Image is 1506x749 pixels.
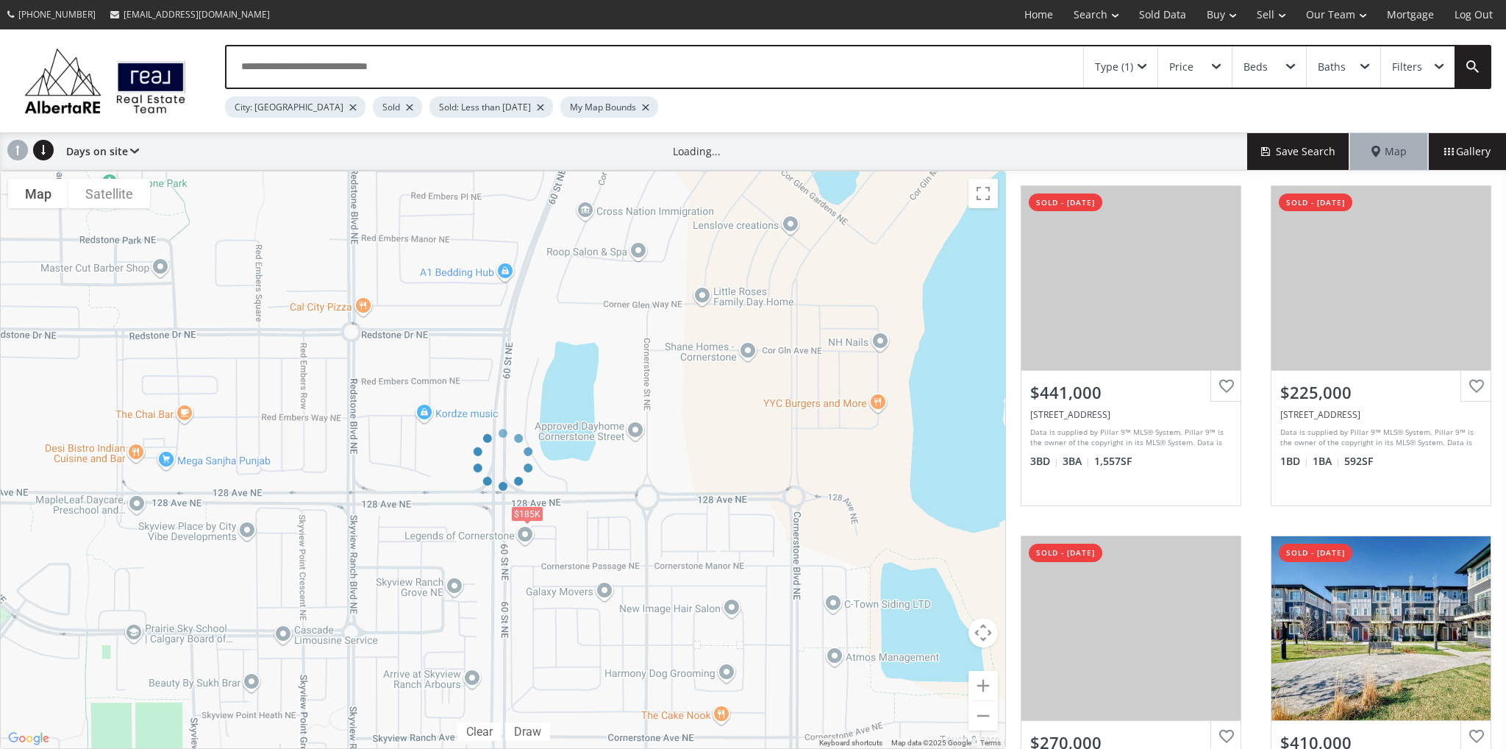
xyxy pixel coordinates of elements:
[225,96,365,118] div: City: [GEOGRAPHIC_DATA]
[1247,133,1350,170] button: Save Search
[17,44,193,118] img: Logo
[560,96,658,118] div: My Map Bounds
[1344,454,1373,469] span: 592 SF
[1095,62,1133,72] div: Type (1)
[1280,427,1478,449] div: Data is supplied by Pillar 9™ MLS® System. Pillar 9™ is the owner of the copyright in its MLS® Sy...
[1030,408,1232,421] div: 96 Cornerstone Manor NE, Calgary, AB T3N1S4
[1006,171,1256,521] a: sold - [DATE]$441,000[STREET_ADDRESS]Data is supplied by Pillar 9™ MLS® System. Pillar 9™ is the ...
[1280,408,1482,421] div: 4641 128 Avenue NE #3320, Calgary, AB T3N1T4
[673,144,721,159] div: Loading...
[429,96,553,118] div: Sold: Less than [DATE]
[124,8,270,21] span: [EMAIL_ADDRESS][DOMAIN_NAME]
[1280,454,1309,469] span: 1 BD
[1256,171,1506,521] a: sold - [DATE]$225,000[STREET_ADDRESS]Data is supplied by Pillar 9™ MLS® System. Pillar 9™ is the ...
[1313,454,1341,469] span: 1 BA
[18,8,96,21] span: [PHONE_NUMBER]
[1243,62,1268,72] div: Beds
[1030,381,1232,404] div: $441,000
[1444,144,1491,159] span: Gallery
[1371,144,1407,159] span: Map
[1030,427,1228,449] div: Data is supplied by Pillar 9™ MLS® System. Pillar 9™ is the owner of the copyright in its MLS® Sy...
[1392,62,1422,72] div: Filters
[1063,454,1091,469] span: 3 BA
[1169,62,1193,72] div: Price
[373,96,422,118] div: Sold
[1428,133,1506,170] div: Gallery
[1030,454,1059,469] span: 3 BD
[1280,381,1482,404] div: $225,000
[1318,62,1346,72] div: Baths
[1094,454,1132,469] span: 1,557 SF
[59,133,139,170] div: Days on site
[1350,133,1428,170] div: Map
[103,1,277,28] a: [EMAIL_ADDRESS][DOMAIN_NAME]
